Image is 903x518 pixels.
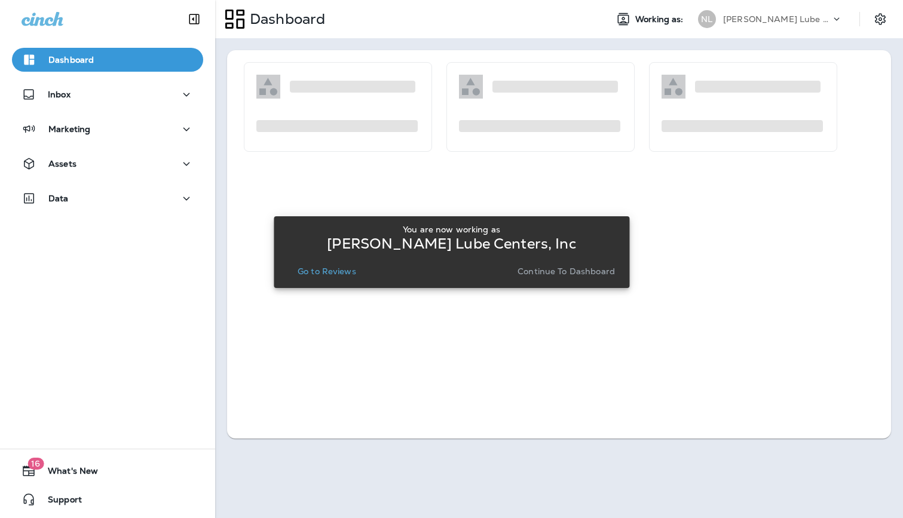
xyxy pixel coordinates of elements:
[27,458,44,470] span: 16
[298,266,356,276] p: Go to Reviews
[870,8,891,30] button: Settings
[12,48,203,72] button: Dashboard
[12,186,203,210] button: Data
[36,466,98,480] span: What's New
[177,7,211,31] button: Collapse Sidebar
[245,10,325,28] p: Dashboard
[12,459,203,483] button: 16What's New
[48,55,94,65] p: Dashboard
[635,14,686,24] span: Working as:
[513,263,620,280] button: Continue to Dashboard
[12,117,203,141] button: Marketing
[293,263,361,280] button: Go to Reviews
[36,495,82,509] span: Support
[12,488,203,511] button: Support
[48,124,90,134] p: Marketing
[12,152,203,176] button: Assets
[48,194,69,203] p: Data
[403,225,500,234] p: You are now working as
[723,14,831,24] p: [PERSON_NAME] Lube Centers, Inc
[12,82,203,106] button: Inbox
[48,90,71,99] p: Inbox
[327,239,576,249] p: [PERSON_NAME] Lube Centers, Inc
[48,159,76,168] p: Assets
[698,10,716,28] div: NL
[518,266,615,276] p: Continue to Dashboard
